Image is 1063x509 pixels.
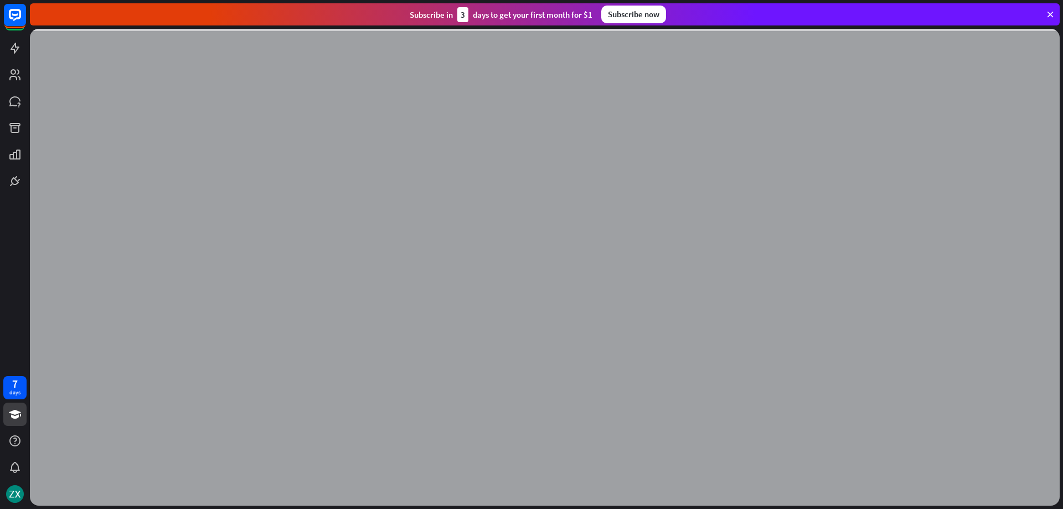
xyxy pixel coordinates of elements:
div: 3 [457,7,468,22]
a: 7 days [3,376,27,399]
div: Subscribe in days to get your first month for $1 [410,7,592,22]
div: days [9,389,20,397]
div: 7 [12,379,18,389]
div: Subscribe now [601,6,666,23]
